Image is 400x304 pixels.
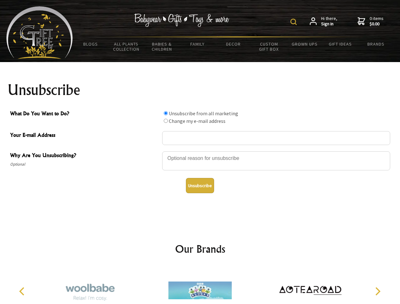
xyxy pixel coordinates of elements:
[180,37,216,51] a: Family
[10,110,159,119] span: What Do You Want to Do?
[73,37,109,51] a: BLOGS
[109,37,144,56] a: All Plants Collection
[134,14,229,27] img: Babywear - Gifts - Toys & more
[144,37,180,56] a: Babies & Children
[16,284,30,298] button: Previous
[164,119,168,123] input: What Do You Want to Do?
[10,131,159,140] span: Your E-mail Address
[371,284,384,298] button: Next
[358,16,384,27] a: 0 items$0.00
[169,110,238,117] label: Unsubscribe from all marketing
[321,16,337,27] span: Hi there,
[169,118,225,124] label: Change my e-mail address
[8,82,393,98] h1: Unsubscribe
[164,111,168,115] input: What Do You Want to Do?
[162,151,390,170] textarea: Why Are You Unsubscribing?
[10,161,159,168] span: Optional
[162,131,390,145] input: Your E-mail Address
[251,37,287,56] a: Custom Gift Box
[358,37,394,51] a: Brands
[13,241,388,256] h2: Our Brands
[186,178,214,193] button: Unsubscribe
[370,21,384,27] strong: $0.00
[10,151,159,161] span: Why Are You Unsubscribing?
[290,19,297,25] img: product search
[287,37,322,51] a: Grown Ups
[322,37,358,51] a: Gift Ideas
[370,16,384,27] span: 0 items
[321,21,337,27] strong: Sign in
[215,37,251,51] a: Decor
[6,6,73,59] img: Babyware - Gifts - Toys and more...
[310,16,337,27] a: Hi there,Sign in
